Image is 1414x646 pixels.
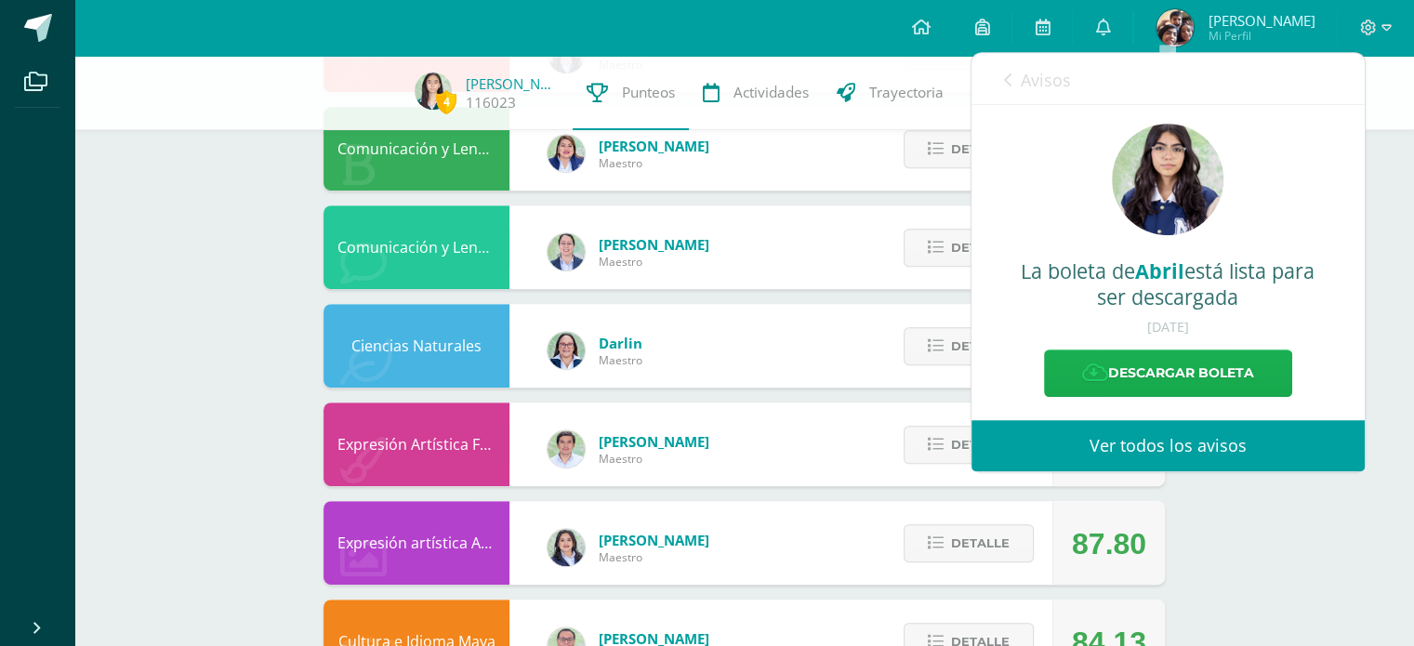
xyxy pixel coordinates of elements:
[548,430,585,468] img: 8e3dba6cfc057293c5db5c78f6d0205d.png
[324,501,509,585] div: Expresión artística ARTES PLÁSTICAS
[904,426,1034,464] button: Detalle
[1156,9,1194,46] img: 2888544038d106339d2fbd494f6dd41f.png
[599,451,709,467] span: Maestro
[324,402,509,486] div: Expresión Artística FORMACIÓN MUSICAL
[599,334,642,352] span: Darlin
[324,304,509,388] div: Ciencias Naturales
[823,56,958,130] a: Trayectoria
[548,233,585,270] img: bdeda482c249daf2390eb3a441c038f2.png
[1135,257,1184,284] span: Abril
[599,235,709,254] span: [PERSON_NAME]
[466,93,516,112] a: 116023
[1009,320,1328,336] div: [DATE]
[599,432,709,451] span: [PERSON_NAME]
[599,352,642,368] span: Maestro
[324,107,509,191] div: Comunicación y Lenguaje Idioma Español
[951,132,1010,166] span: Detalle
[1072,502,1146,586] div: 87.80
[971,420,1365,471] a: Ver todos los avisos
[548,332,585,369] img: 571966f00f586896050bf2f129d9ef0a.png
[1021,69,1071,91] span: Avisos
[436,90,456,113] span: 4
[951,428,1010,462] span: Detalle
[599,254,709,270] span: Maestro
[1044,349,1292,397] a: Descargar boleta
[689,56,823,130] a: Actividades
[573,56,689,130] a: Punteos
[622,83,675,102] span: Punteos
[599,531,709,549] span: [PERSON_NAME]
[869,83,944,102] span: Trayectoria
[1009,258,1328,310] div: La boleta de está lista para ser descargada
[599,155,709,171] span: Maestro
[1208,11,1315,30] span: [PERSON_NAME]
[466,74,559,93] a: [PERSON_NAME]
[733,83,809,102] span: Actividades
[904,130,1034,168] button: Detalle
[951,526,1010,560] span: Detalle
[599,137,709,155] span: [PERSON_NAME]
[904,524,1034,562] button: Detalle
[599,549,709,565] span: Maestro
[958,56,1088,130] a: Contactos
[548,529,585,566] img: 4a4aaf78db504b0aa81c9e1154a6f8e5.png
[324,205,509,289] div: Comunicación y Lenguaje Inglés
[904,229,1034,267] button: Detalle
[951,329,1010,363] span: Detalle
[1208,28,1315,44] span: Mi Perfil
[548,135,585,172] img: 97caf0f34450839a27c93473503a1ec1.png
[415,73,452,110] img: 403bb2e11fc21245f63eedc37d9b59df.png
[951,231,1010,265] span: Detalle
[904,327,1034,365] button: Detalle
